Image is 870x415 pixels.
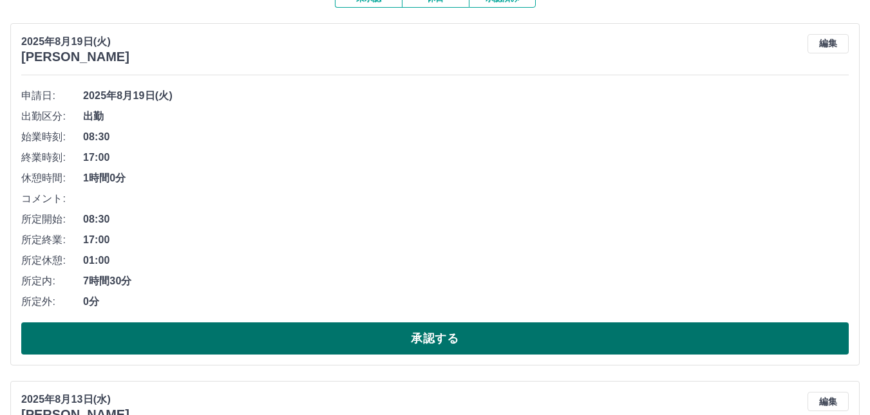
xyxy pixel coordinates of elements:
[83,150,849,165] span: 17:00
[21,322,849,355] button: 承認する
[21,392,129,407] p: 2025年8月13日(水)
[21,273,83,289] span: 所定内:
[83,109,849,124] span: 出勤
[21,34,129,50] p: 2025年8月19日(火)
[808,392,849,411] button: 編集
[83,129,849,145] span: 08:30
[83,171,849,186] span: 1時間0分
[808,34,849,53] button: 編集
[21,191,83,207] span: コメント:
[21,88,83,104] span: 申請日:
[21,253,83,268] span: 所定休憩:
[21,171,83,186] span: 休憩時間:
[83,232,849,248] span: 17:00
[21,109,83,124] span: 出勤区分:
[21,232,83,248] span: 所定終業:
[83,253,849,268] span: 01:00
[21,129,83,145] span: 始業時刻:
[83,273,849,289] span: 7時間30分
[83,294,849,309] span: 0分
[21,212,83,227] span: 所定開始:
[21,50,129,64] h3: [PERSON_NAME]
[21,294,83,309] span: 所定外:
[83,212,849,227] span: 08:30
[21,150,83,165] span: 終業時刻:
[83,88,849,104] span: 2025年8月19日(火)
